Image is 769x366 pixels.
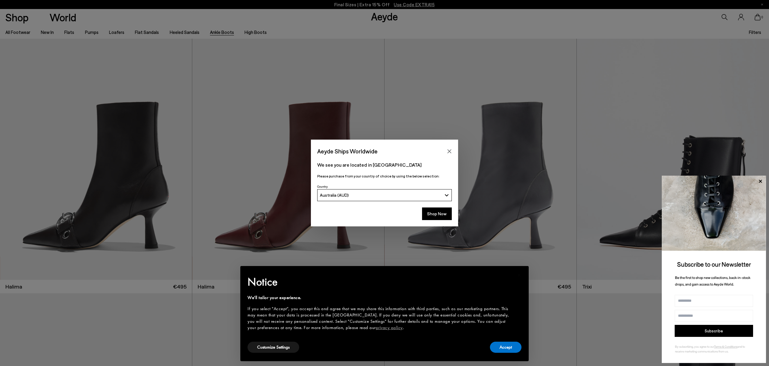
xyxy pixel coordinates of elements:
[517,270,521,280] span: ×
[675,345,714,348] span: By subscribing, you agree to our
[662,176,766,251] img: ca3f721fb6ff708a270709c41d776025.jpg
[675,325,753,337] button: Subscribe
[512,268,526,282] button: Close this notice
[248,274,512,290] h2: Notice
[714,345,737,348] a: Terms & Conditions
[248,342,299,353] button: Customize Settings
[445,147,454,156] button: Close
[490,342,521,353] button: Accept
[317,185,328,188] span: Country
[317,146,378,156] span: Aeyde Ships Worldwide
[320,192,349,198] span: Australia (AUD)
[376,325,403,331] a: privacy policy
[422,207,452,220] button: Shop Now
[675,275,750,286] span: Be the first to shop new collections, back-in-stock drops, and gain access to Aeyde World.
[248,306,512,331] div: If you select "Accept", you accept this and agree that we may share this information with third p...
[248,295,512,301] div: We'll tailor your experience.
[677,260,751,268] span: Subscribe to our Newsletter
[317,173,452,179] p: Please purchase from your country of choice by using the below selection:
[317,161,452,168] p: We see you are located in [GEOGRAPHIC_DATA]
